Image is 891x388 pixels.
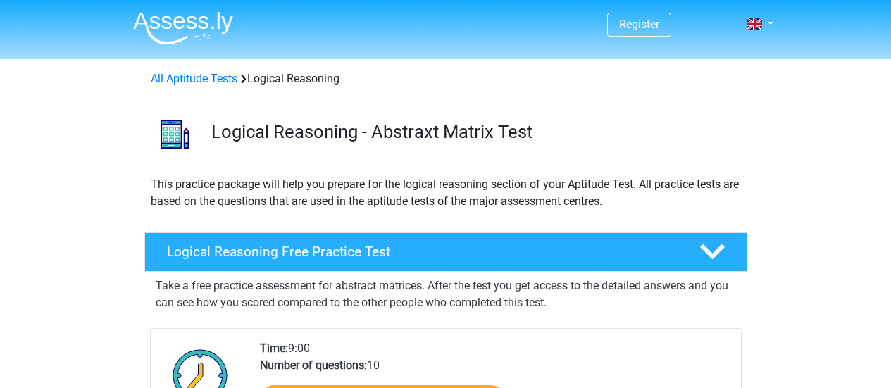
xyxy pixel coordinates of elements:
[260,342,288,355] b: Time:
[260,358,367,372] b: Number of questions:
[211,121,736,143] h3: Logical Reasoning - Abstraxt Matrix Test
[619,18,659,31] a: Register
[151,176,741,210] p: This practice package will help you prepare for the logical reasoning section of your Aptitude Te...
[167,244,677,260] h4: Logical Reasoning Free Practice Test
[151,72,237,85] a: All Aptitude Tests
[145,104,205,164] img: logical reasoning
[133,11,233,44] img: Assessly
[145,70,747,87] div: Logical Reasoning
[156,277,736,311] p: Take a free practice assessment for abstract matrices. After the test you get access to the detai...
[139,232,753,272] a: Logical Reasoning Free Practice Test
